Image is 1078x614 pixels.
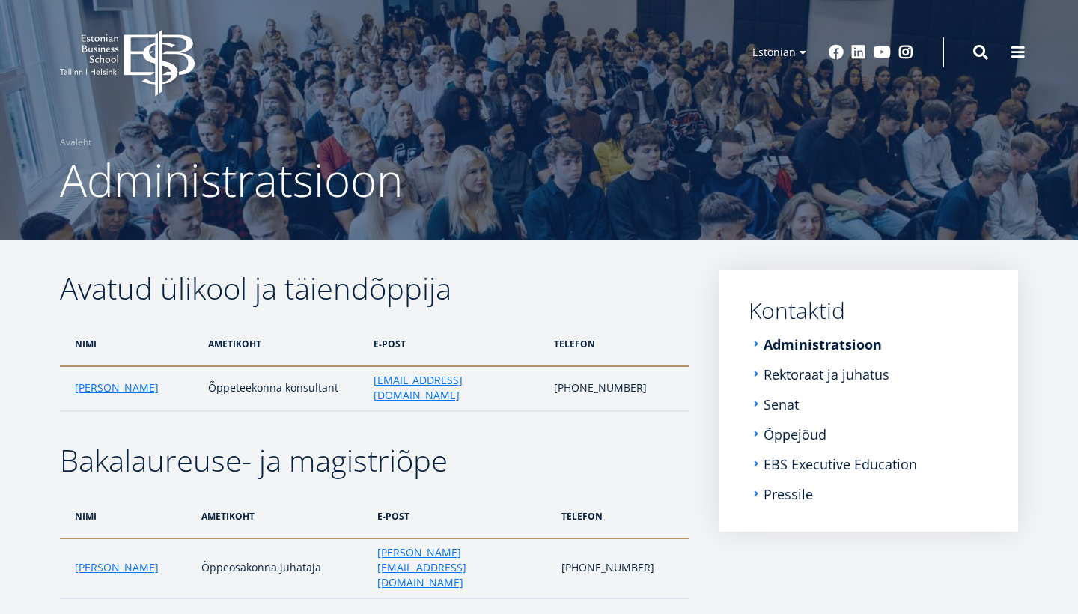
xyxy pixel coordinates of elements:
[60,149,403,210] span: Administratsioon
[764,427,826,442] a: Õppejõud
[554,538,689,598] td: [PHONE_NUMBER]
[75,560,159,575] a: [PERSON_NAME]
[201,366,365,411] td: Õppeteekonna konsultant
[374,373,539,403] a: [EMAIL_ADDRESS][DOMAIN_NAME]
[546,366,689,411] td: [PHONE_NUMBER]
[194,494,370,538] th: ametikoht
[851,45,866,60] a: Linkedin
[370,494,554,538] th: e-post
[201,322,365,366] th: ametikoht
[546,322,689,366] th: telefon
[194,538,370,598] td: Õppeosakonna juhataja
[898,45,913,60] a: Instagram
[749,300,988,322] a: Kontaktid
[60,322,201,366] th: nimi
[554,494,689,538] th: telefon
[377,545,546,590] a: [PERSON_NAME][EMAIL_ADDRESS][DOMAIN_NAME]
[764,457,917,472] a: EBS Executive Education
[60,270,689,307] h2: Avatud ülikool ja täiendõppija
[764,487,813,502] a: Pressile
[764,397,799,412] a: Senat
[60,442,689,479] h2: Bakalaureuse- ja magistriõpe
[874,45,891,60] a: Youtube
[366,322,546,366] th: e-post
[60,494,194,538] th: nimi
[60,135,91,150] a: Avaleht
[75,380,159,395] a: [PERSON_NAME]
[764,337,882,352] a: Administratsioon
[829,45,844,60] a: Facebook
[764,367,889,382] a: Rektoraat ja juhatus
